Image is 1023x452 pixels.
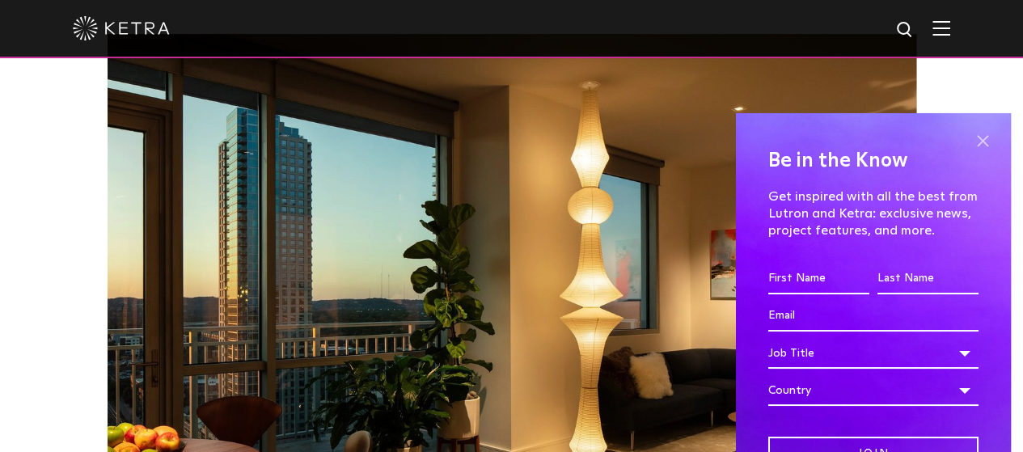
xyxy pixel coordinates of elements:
[768,338,979,369] div: Job Title
[768,264,869,294] input: First Name
[768,301,979,332] input: Email
[768,375,979,406] div: Country
[877,264,979,294] input: Last Name
[932,20,950,36] img: Hamburger%20Nav.svg
[895,20,915,40] img: search icon
[768,146,979,176] h4: Be in the Know
[73,16,170,40] img: ketra-logo-2019-white
[768,188,979,239] p: Get inspired with all the best from Lutron and Ketra: exclusive news, project features, and more.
